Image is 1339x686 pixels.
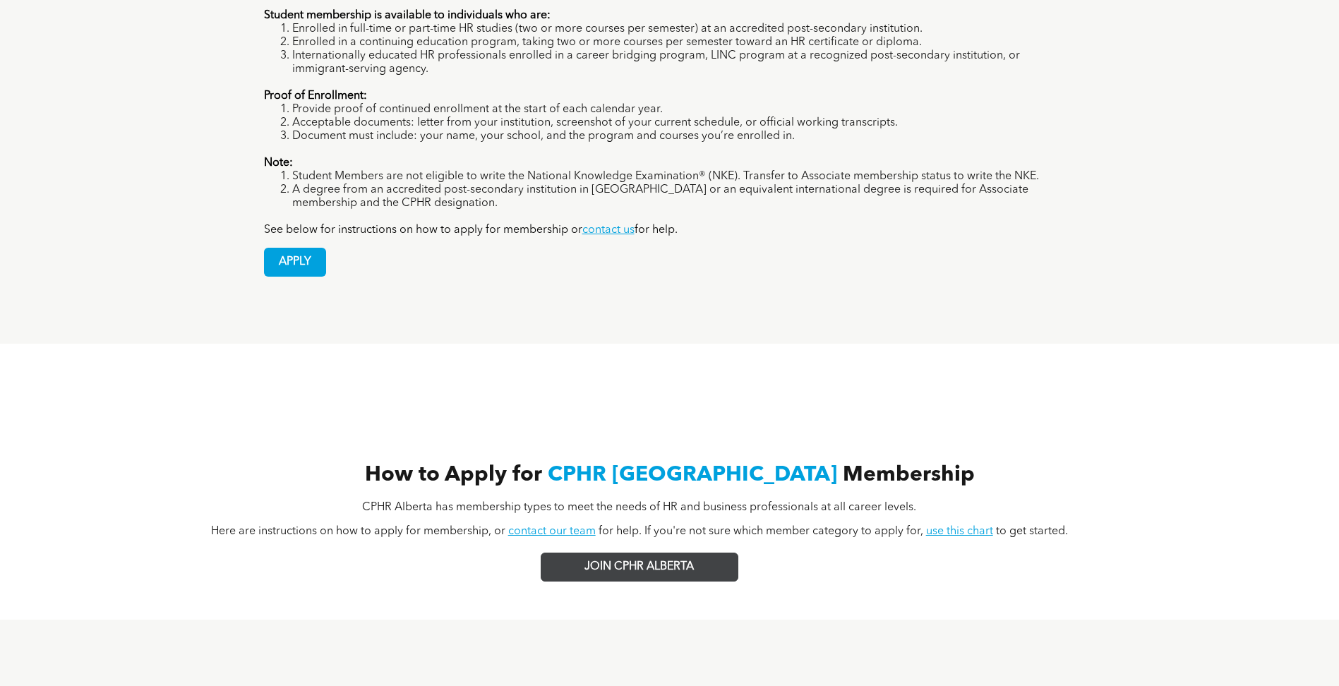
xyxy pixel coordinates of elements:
[292,170,1076,183] li: Student Members are not eligible to write the National Knowledge Examination® (NKE). Transfer to ...
[541,553,738,582] a: JOIN CPHR ALBERTA
[582,224,635,236] a: contact us
[264,224,1076,237] p: See below for instructions on how to apply for membership or for help.
[264,90,367,102] strong: Proof of Enrollment:
[292,49,1076,76] li: Internationally educated HR professionals enrolled in a career bridging program, LINC program at ...
[292,36,1076,49] li: Enrolled in a continuing education program, taking two or more courses per semester toward an HR ...
[996,526,1068,537] span: to get started.
[599,526,923,537] span: for help. If you're not sure which member category to apply for,
[843,464,975,486] span: Membership
[264,10,551,21] strong: Student membership is available to individuals who are:
[584,560,694,574] span: JOIN CPHR ALBERTA
[292,130,1076,143] li: Document must include: your name, your school, and the program and courses you’re enrolled in.
[365,464,542,486] span: How to Apply for
[292,183,1076,210] li: A degree from an accredited post-secondary institution in [GEOGRAPHIC_DATA] or an equivalent inte...
[264,248,326,277] a: APPLY
[211,526,505,537] span: Here are instructions on how to apply for membership, or
[264,157,293,169] strong: Note:
[265,248,325,276] span: APPLY
[292,23,1076,36] li: Enrolled in full-time or part-time HR studies (two or more courses per semester) at an accredited...
[292,116,1076,130] li: Acceptable documents: letter from your institution, screenshot of your current schedule, or offic...
[548,464,837,486] span: CPHR [GEOGRAPHIC_DATA]
[292,103,1076,116] li: Provide proof of continued enrollment at the start of each calendar year.
[926,526,993,537] a: use this chart
[508,526,596,537] a: contact our team
[362,502,916,513] span: CPHR Alberta has membership types to meet the needs of HR and business professionals at all caree...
